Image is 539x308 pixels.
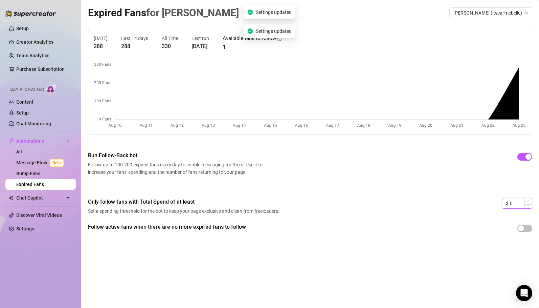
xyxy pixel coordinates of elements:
span: check-circle [248,28,253,34]
span: up [527,200,530,202]
article: 1 [223,43,282,51]
article: 288 [94,42,108,50]
a: All [16,149,22,155]
span: Settings updated [256,8,292,16]
a: Settings [16,226,34,231]
span: Run Follow-Back bot [88,151,265,160]
article: Last run [192,35,209,42]
span: check-circle [248,9,253,15]
div: Open Intercom Messenger [516,285,532,301]
article: All Time [162,35,178,42]
a: Discover Viral Videos [16,212,62,218]
a: Bump Fans [16,171,40,176]
span: Follow up to 100-200 expired fans every day to enable messaging for them. Use it to increase your... [88,161,265,176]
span: Increase Value [524,198,532,204]
span: Isabella (itscallmebelle) [453,8,528,18]
span: Chat Copilot [16,192,64,203]
img: Chat Copilot [9,196,13,200]
span: Izzy AI Chatter [9,86,44,93]
article: Last 14 days [121,35,148,42]
a: Chat Monitoring [16,121,51,126]
span: thunderbolt [9,138,14,144]
img: logo-BBDzfeDw.svg [5,10,56,17]
a: Team Analytics [16,53,49,58]
a: Purchase Subscription [16,66,65,72]
article: Available fans to follow [223,35,276,43]
span: down [527,205,530,208]
span: Settings updated [256,27,292,35]
a: Creator Analytics [16,37,70,47]
span: Follow active fans when there are no more expired fans to follow [88,223,282,231]
article: [DATE] [192,42,209,50]
span: Automations [16,136,64,146]
span: Set a spending threshold for the bot to keep your page exclusive and clean from freeloaders. [88,207,282,215]
span: Only follow fans with Total Spend of at least [88,198,282,206]
a: Content [16,99,33,105]
a: Setup [16,110,29,116]
a: Setup [16,26,29,31]
article: [DATE] [94,35,108,42]
input: 0.00 [510,198,532,208]
article: 288 [121,42,148,50]
a: Message FlowBeta [16,160,66,165]
article: Expired Fans [88,5,239,21]
span: Decrease Value [524,204,532,208]
img: AI Chatter [46,84,57,94]
span: info-circle [277,36,282,41]
a: Expired Fans [16,182,44,187]
span: Beta [50,159,64,167]
span: for [PERSON_NAME] [146,7,239,19]
article: 330 [162,42,178,50]
span: team [524,11,529,15]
